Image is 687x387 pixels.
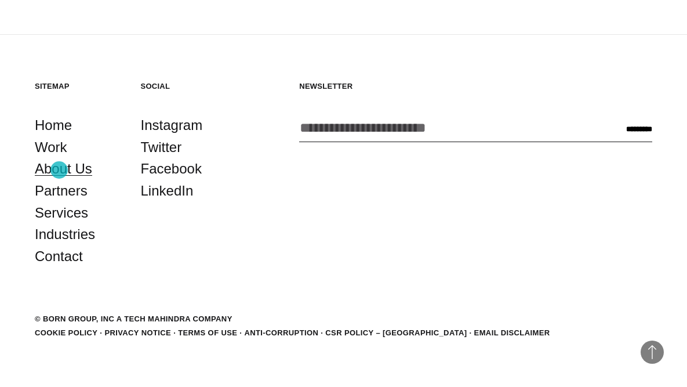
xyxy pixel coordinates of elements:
a: Instagram [141,114,203,136]
a: Twitter [141,136,182,158]
button: Back to Top [641,341,664,364]
a: Industries [35,223,95,245]
a: Work [35,136,67,158]
a: Privacy Notice [104,328,171,337]
h5: Sitemap [35,81,123,91]
div: © BORN GROUP, INC A Tech Mahindra Company [35,313,232,325]
a: Contact [35,245,83,267]
a: Services [35,202,88,224]
a: Anti-Corruption [244,328,318,337]
a: Home [35,114,72,136]
a: Facebook [141,158,202,180]
a: Partners [35,180,88,202]
a: Terms of Use [178,328,237,337]
a: CSR POLICY – [GEOGRAPHIC_DATA] [325,328,467,337]
a: Cookie Policy [35,328,97,337]
h5: Newsletter [299,81,652,91]
a: About Us [35,158,92,180]
a: Email Disclaimer [474,328,550,337]
a: LinkedIn [141,180,194,202]
h5: Social [141,81,230,91]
